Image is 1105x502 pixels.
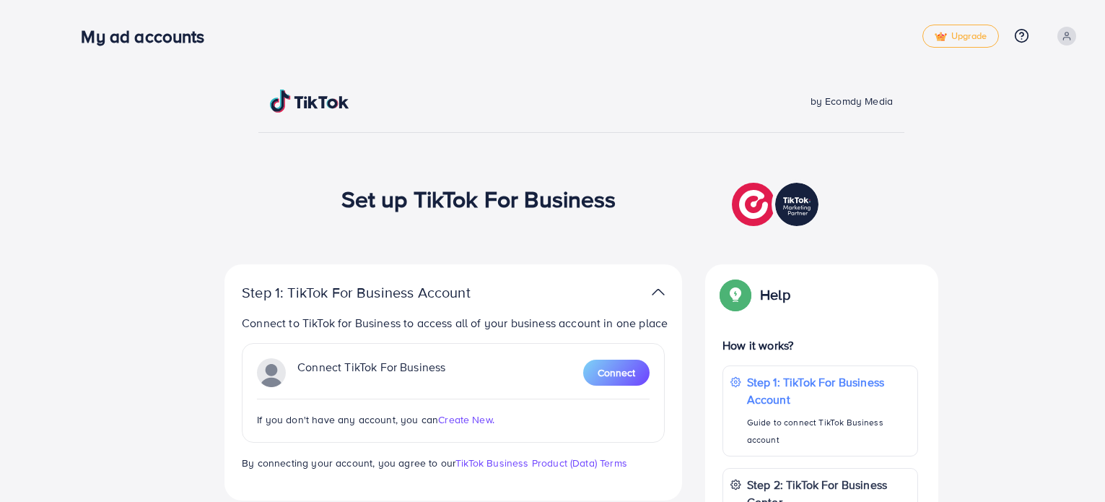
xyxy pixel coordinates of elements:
[652,282,665,303] img: TikTok partner
[747,373,910,408] p: Step 1: TikTok For Business Account
[760,286,790,303] p: Help
[732,179,822,230] img: TikTok partner
[242,454,665,472] p: By connecting your account, you agree to our
[270,90,349,113] img: TikTok
[722,337,918,354] p: How it works?
[722,282,748,308] img: Popup guide
[935,31,987,42] span: Upgrade
[242,314,671,332] p: Connect to TikTok for Business to access all of your business account in one place
[747,414,910,449] p: Guide to connect TikTok Business account
[438,412,494,427] span: Create New.
[341,185,616,212] h1: Set up TikTok For Business
[811,94,893,108] span: by Ecomdy Media
[297,358,445,387] p: Connect TikTok For Business
[922,25,999,48] a: tickUpgrade
[935,32,947,42] img: tick
[598,365,635,380] span: Connect
[81,26,216,47] h3: My ad accounts
[257,412,438,427] span: If you don't have any account, you can
[242,284,516,301] p: Step 1: TikTok For Business Account
[257,358,286,387] img: TikTok partner
[455,456,627,470] a: TikTok Business Product (Data) Terms
[583,360,650,386] button: Connect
